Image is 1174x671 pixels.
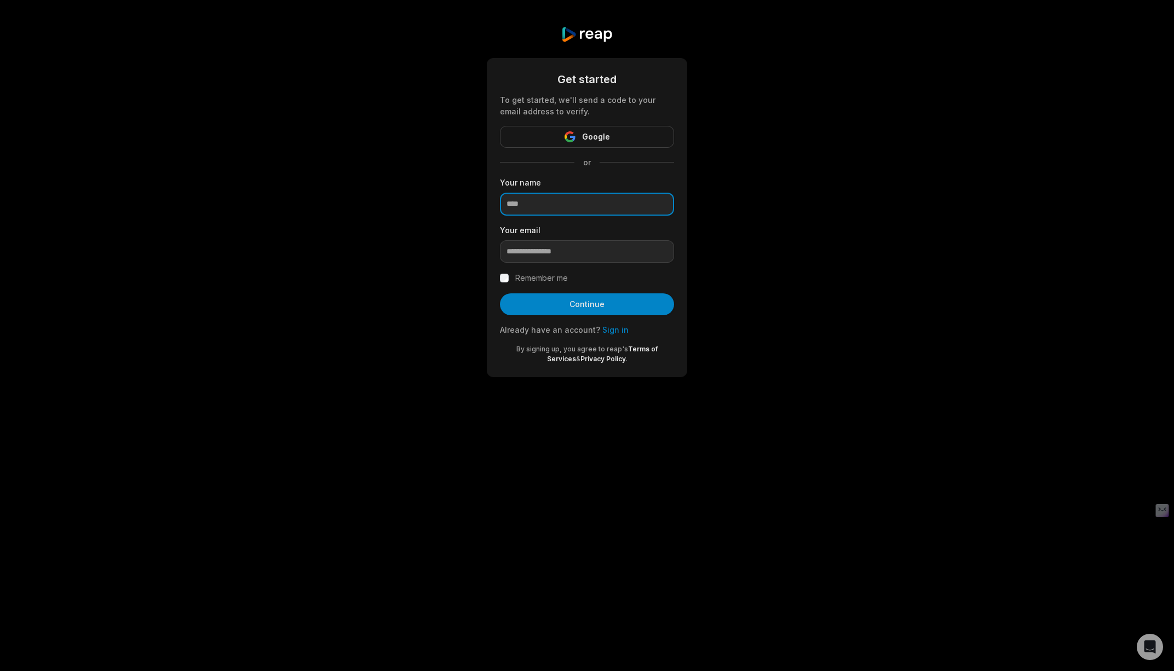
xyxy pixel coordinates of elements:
span: & [576,355,580,363]
label: Remember me [515,271,568,285]
span: By signing up, you agree to reap's [516,345,628,353]
span: or [574,157,600,168]
div: Get started [500,71,674,88]
span: Google [582,130,610,143]
a: Privacy Policy [580,355,626,363]
button: Continue [500,293,674,315]
label: Your email [500,224,674,236]
button: Google [500,126,674,148]
div: Open Intercom Messenger [1137,634,1163,660]
div: To get started, we'll send a code to your email address to verify. [500,94,674,117]
span: Already have an account? [500,325,600,334]
span: . [626,355,628,363]
img: reap [561,26,613,43]
label: Your name [500,177,674,188]
a: Sign in [602,325,629,334]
